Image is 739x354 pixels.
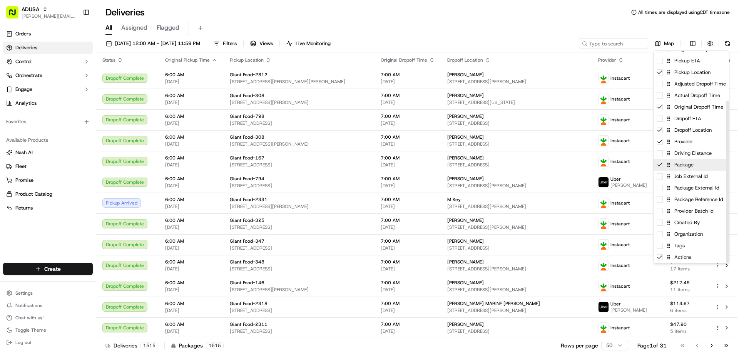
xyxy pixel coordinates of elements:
img: 1736555255976-a54dd68f-1ca7-489b-9aae-adbdc363a1c4 [8,74,22,87]
div: Adjusted Dropoff Time [654,78,729,90]
div: Pickup ETA [654,55,729,67]
span: Knowledge Base [15,112,59,119]
button: Start new chat [131,76,140,85]
div: Job External Id [654,171,729,182]
div: Provider [654,136,729,148]
div: 📗 [8,112,14,119]
span: API Documentation [73,112,124,119]
div: Actions [654,252,729,263]
div: Original Dropoff Time [654,101,729,113]
div: Created By [654,217,729,228]
div: Start new chat [26,74,126,81]
div: Provider Batch Id [654,205,729,217]
div: Pickup Location [654,67,729,78]
div: Package Reference Id [654,194,729,205]
div: We're available if you need us! [26,81,97,87]
div: Driving Distance [654,148,729,159]
div: 💻 [65,112,71,119]
div: Actual Dropoff Time [654,90,729,101]
a: Powered byPylon [54,130,93,136]
p: Welcome 👋 [8,31,140,43]
span: Pylon [77,131,93,136]
img: Nash [8,8,23,23]
div: Dropoff Location [654,124,729,136]
div: Package [654,159,729,171]
div: Dropoff ETA [654,113,729,124]
a: 💻API Documentation [62,109,127,122]
div: Package External Id [654,182,729,194]
input: Got a question? Start typing here... [20,50,139,58]
a: 📗Knowledge Base [5,109,62,122]
div: Tags [654,240,729,252]
div: Organization [654,228,729,240]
